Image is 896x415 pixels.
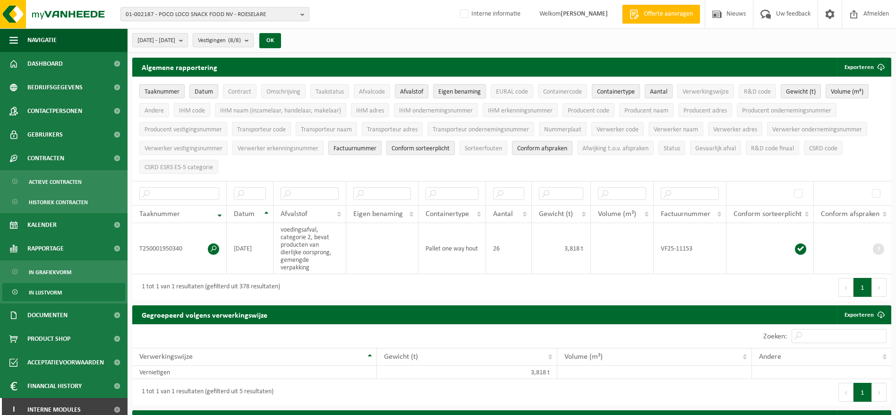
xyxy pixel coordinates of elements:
span: Gevaarlijk afval [695,145,736,152]
button: IHM erkenningsnummerIHM erkenningsnummer: Activate to sort [483,103,558,117]
span: Conform sorteerplicht [734,210,802,218]
button: Afwijking t.o.v. afsprakenAfwijking t.o.v. afspraken: Activate to sort [577,141,654,155]
span: Producent naam [624,107,668,114]
button: Verwerker ondernemingsnummerVerwerker ondernemingsnummer: Activate to sort [767,122,867,136]
span: Historiek contracten [29,193,88,211]
button: Gevaarlijk afval : Activate to sort [690,141,741,155]
button: IHM codeIHM code: Activate to sort [174,103,210,117]
button: NummerplaatNummerplaat: Activate to sort [539,122,587,136]
span: Product Shop [27,327,70,351]
button: [DATE] - [DATE] [132,33,188,47]
td: T250001950340 [132,223,227,274]
span: Containercode [543,88,582,95]
span: EURAL code [496,88,528,95]
button: TaaknummerTaaknummer: Activate to remove sorting [139,84,185,98]
button: IHM adresIHM adres: Activate to sort [351,103,389,117]
button: ContainercodeContainercode: Activate to sort [538,84,587,98]
a: In lijstvorm [2,283,125,301]
span: Datum [195,88,213,95]
a: Historiek contracten [2,193,125,211]
span: Afvalstof [400,88,423,95]
span: Andere [145,107,164,114]
button: Producent ondernemingsnummerProducent ondernemingsnummer: Activate to sort [737,103,836,117]
a: Actieve contracten [2,173,125,190]
span: Factuurnummer [333,145,376,152]
span: Conform afspraken [821,210,879,218]
span: Factuurnummer [661,210,710,218]
span: Transporteur code [237,126,286,133]
button: SorteerfoutenSorteerfouten: Activate to sort [460,141,507,155]
button: Previous [838,383,853,402]
button: Conform sorteerplicht : Activate to sort [386,141,455,155]
span: Gewicht (t) [384,353,418,361]
td: 3,818 t [377,366,557,379]
label: Interne informatie [458,7,521,21]
span: Datum [234,210,255,218]
span: Producent vestigingsnummer [145,126,222,133]
span: Contract [228,88,251,95]
button: Next [872,383,887,402]
span: IHM naam (inzamelaar, handelaar, makelaar) [220,107,341,114]
span: Status [664,145,680,152]
span: Bedrijfsgegevens [27,76,83,99]
span: Volume (m³) [564,353,603,361]
button: 01-002187 - POCO LOCO SNACK FOOD NV - ROESELARE [120,7,309,21]
span: Conform sorteerplicht [392,145,450,152]
button: Verwerker codeVerwerker code: Activate to sort [591,122,644,136]
td: Pallet one way hout [418,223,486,274]
span: Verwerker adres [713,126,757,133]
td: 26 [486,223,532,274]
span: Contactpersonen [27,99,82,123]
button: OmschrijvingOmschrijving: Activate to sort [261,84,306,98]
span: Navigatie [27,28,57,52]
button: Volume (m³)Volume (m³): Activate to sort [826,84,869,98]
button: AndereAndere: Activate to sort [139,103,169,117]
span: Contracten [27,147,64,170]
button: EURAL codeEURAL code: Activate to sort [491,84,533,98]
span: Eigen benaming [438,88,481,95]
span: Vestigingen [198,34,241,48]
span: Taaknummer [145,88,179,95]
button: Eigen benamingEigen benaming: Activate to sort [433,84,486,98]
button: IHM naam (inzamelaar, handelaar, makelaar)IHM naam (inzamelaar, handelaar, makelaar): Activate to... [215,103,346,117]
strong: [PERSON_NAME] [561,10,608,17]
button: AfvalcodeAfvalcode: Activate to sort [354,84,390,98]
span: Financial History [27,374,82,398]
span: Verwerkingswijze [139,353,193,361]
span: CSRD ESRS E5-5 categorie [145,164,213,171]
button: Verwerker naamVerwerker naam: Activate to sort [649,122,703,136]
button: DatumDatum: Activate to sort [189,84,218,98]
button: Producent adresProducent adres: Activate to sort [678,103,732,117]
button: Vestigingen(8/8) [193,33,254,47]
button: Previous [838,278,853,297]
button: Producent naamProducent naam: Activate to sort [619,103,674,117]
span: Taakstatus [316,88,344,95]
span: In lijstvorm [29,284,62,302]
span: Conform afspraken [517,145,567,152]
button: VerwerkingswijzeVerwerkingswijze: Activate to sort [677,84,734,98]
button: Next [872,278,887,297]
span: Sorteerfouten [465,145,502,152]
span: Transporteur naam [301,126,352,133]
td: Vernietigen [132,366,377,379]
span: IHM erkenningsnummer [488,107,553,114]
span: Verwerker code [597,126,639,133]
button: Transporteur codeTransporteur code: Activate to sort [232,122,291,136]
span: Kalender [27,213,57,237]
button: IHM ondernemingsnummerIHM ondernemingsnummer: Activate to sort [394,103,478,117]
td: VF25-11153 [654,223,726,274]
span: Transporteur adres [367,126,418,133]
span: Gebruikers [27,123,63,147]
span: Aantal [493,210,513,218]
span: IHM adres [356,107,384,114]
h2: Algemene rapportering [132,58,227,77]
span: Omschrijving [266,88,300,95]
span: Aantal [650,88,667,95]
span: [DATE] - [DATE] [137,34,175,48]
span: Gewicht (t) [539,210,573,218]
button: TaakstatusTaakstatus: Activate to sort [310,84,349,98]
button: StatusStatus: Activate to sort [658,141,685,155]
button: CSRD codeCSRD code: Activate to sort [804,141,843,155]
label: Zoeken: [763,333,787,340]
span: Verwerkingswijze [683,88,729,95]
